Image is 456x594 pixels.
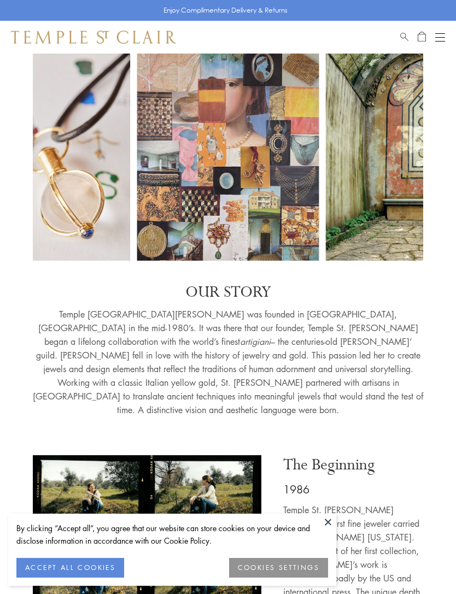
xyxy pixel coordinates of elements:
a: Open Shopping Bag [418,31,426,44]
p: Enjoy Complimentary Delivery & Returns [163,5,288,16]
em: artigiani [240,336,271,348]
iframe: Gorgias live chat messenger [401,543,445,583]
p: The Beginning [283,455,423,475]
img: Temple St. Clair [11,31,176,44]
a: Search [400,31,408,44]
button: COOKIES SETTINGS [229,558,328,578]
p: OUR STORY [33,283,423,302]
button: ACCEPT ALL COOKIES [16,558,124,578]
button: Open navigation [435,31,445,44]
p: Temple [GEOGRAPHIC_DATA][PERSON_NAME] was founded in [GEOGRAPHIC_DATA], [GEOGRAPHIC_DATA] in the ... [33,308,423,417]
div: By clicking “Accept all”, you agree that our website can store cookies on your device and disclos... [16,522,328,547]
p: 1986 [283,480,423,498]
